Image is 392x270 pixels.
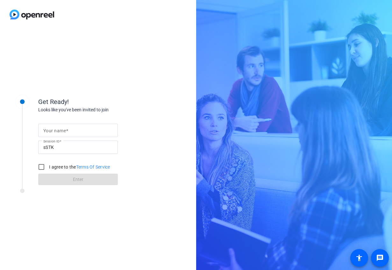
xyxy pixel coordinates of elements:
[48,164,110,170] label: I agree to the
[376,254,384,262] mat-icon: message
[43,139,60,143] mat-label: Session ID
[38,97,166,107] div: Get Ready!
[355,254,363,262] mat-icon: accessibility
[38,107,166,113] div: Looks like you've been invited to join
[43,128,66,133] mat-label: Your name
[76,164,110,170] a: Terms Of Service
